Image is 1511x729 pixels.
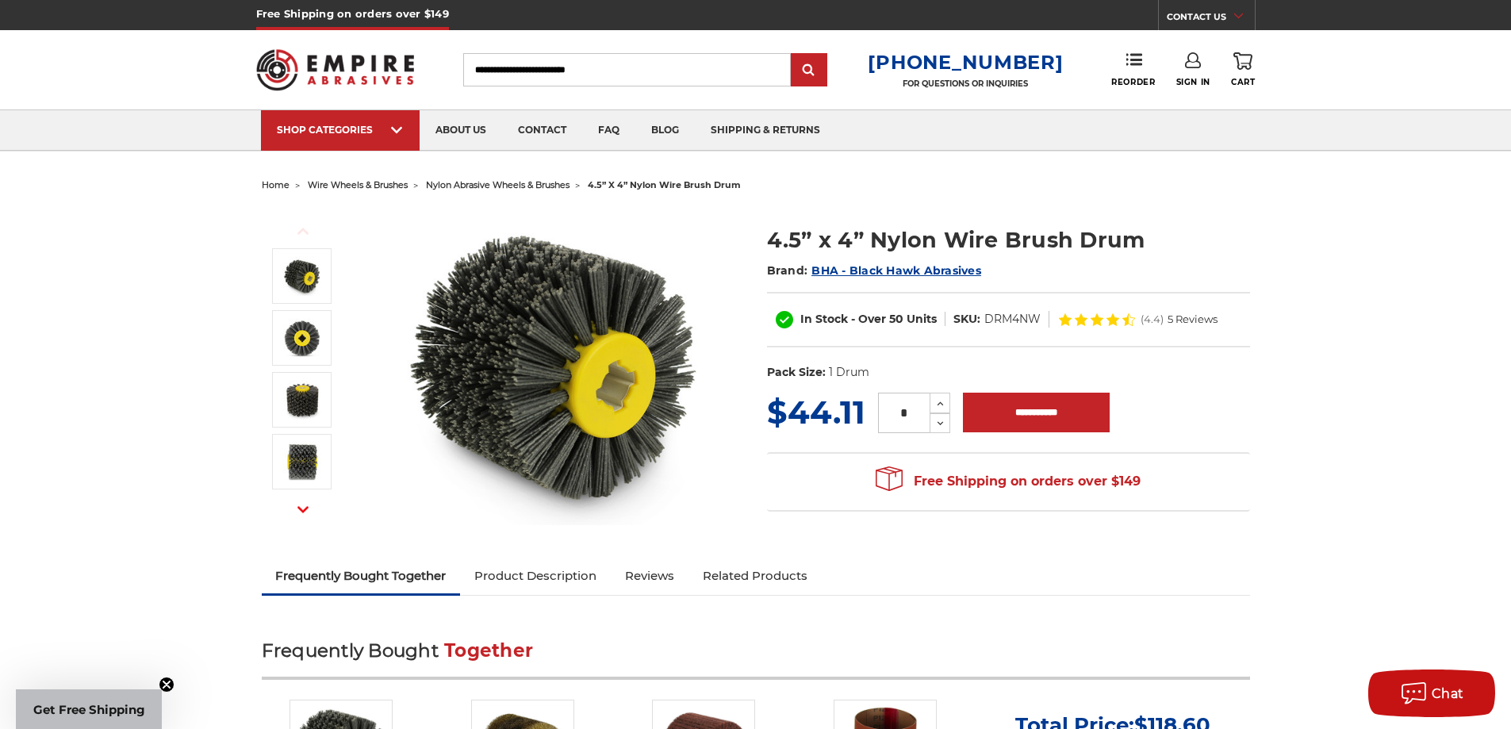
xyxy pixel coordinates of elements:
[767,263,808,278] span: Brand:
[444,639,533,662] span: Together
[688,558,822,593] a: Related Products
[502,110,582,151] a: contact
[282,380,322,420] img: round nylon brushes industrial
[1141,314,1164,324] span: (4.4)
[984,311,1041,328] dd: DRM4NW
[1231,52,1255,87] a: Cart
[851,312,886,326] span: - Over
[284,214,322,248] button: Previous
[1167,8,1255,30] a: CONTACT US
[284,493,322,527] button: Next
[33,702,145,717] span: Get Free Shipping
[262,179,290,190] a: home
[767,224,1250,255] h1: 4.5” x 4” Nylon Wire Brush Drum
[1368,670,1495,717] button: Chat
[256,39,415,101] img: Empire Abrasives
[695,110,836,151] a: shipping & returns
[876,466,1141,497] span: Free Shipping on orders over $149
[277,124,404,136] div: SHOP CATEGORIES
[397,208,715,525] img: 4.5 inch x 4 inch Abrasive nylon brush
[907,312,937,326] span: Units
[953,311,980,328] dt: SKU:
[811,263,981,278] a: BHA - Black Hawk Abrasives
[282,442,322,482] img: abrasive impregnated nylon brush
[767,364,826,381] dt: Pack Size:
[582,110,635,151] a: faq
[420,110,502,151] a: about us
[282,318,322,358] img: quad key arbor nylon wire brush drum
[868,51,1063,74] a: [PHONE_NUMBER]
[868,79,1063,89] p: FOR QUESTIONS OR INQUIRIES
[588,179,741,190] span: 4.5” x 4” nylon wire brush drum
[611,558,688,593] a: Reviews
[1111,52,1155,86] a: Reorder
[829,364,869,381] dd: 1 Drum
[16,689,162,729] div: Get Free ShippingClose teaser
[889,312,903,326] span: 50
[635,110,695,151] a: blog
[1176,77,1210,87] span: Sign In
[800,312,848,326] span: In Stock
[282,256,322,296] img: 4.5 inch x 4 inch Abrasive nylon brush
[159,677,174,693] button: Close teaser
[262,639,439,662] span: Frequently Bought
[262,558,461,593] a: Frequently Bought Together
[793,55,825,86] input: Submit
[1111,77,1155,87] span: Reorder
[1231,77,1255,87] span: Cart
[426,179,570,190] a: nylon abrasive wheels & brushes
[767,393,865,432] span: $44.11
[460,558,611,593] a: Product Description
[1432,686,1464,701] span: Chat
[308,179,408,190] a: wire wheels & brushes
[1168,314,1218,324] span: 5 Reviews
